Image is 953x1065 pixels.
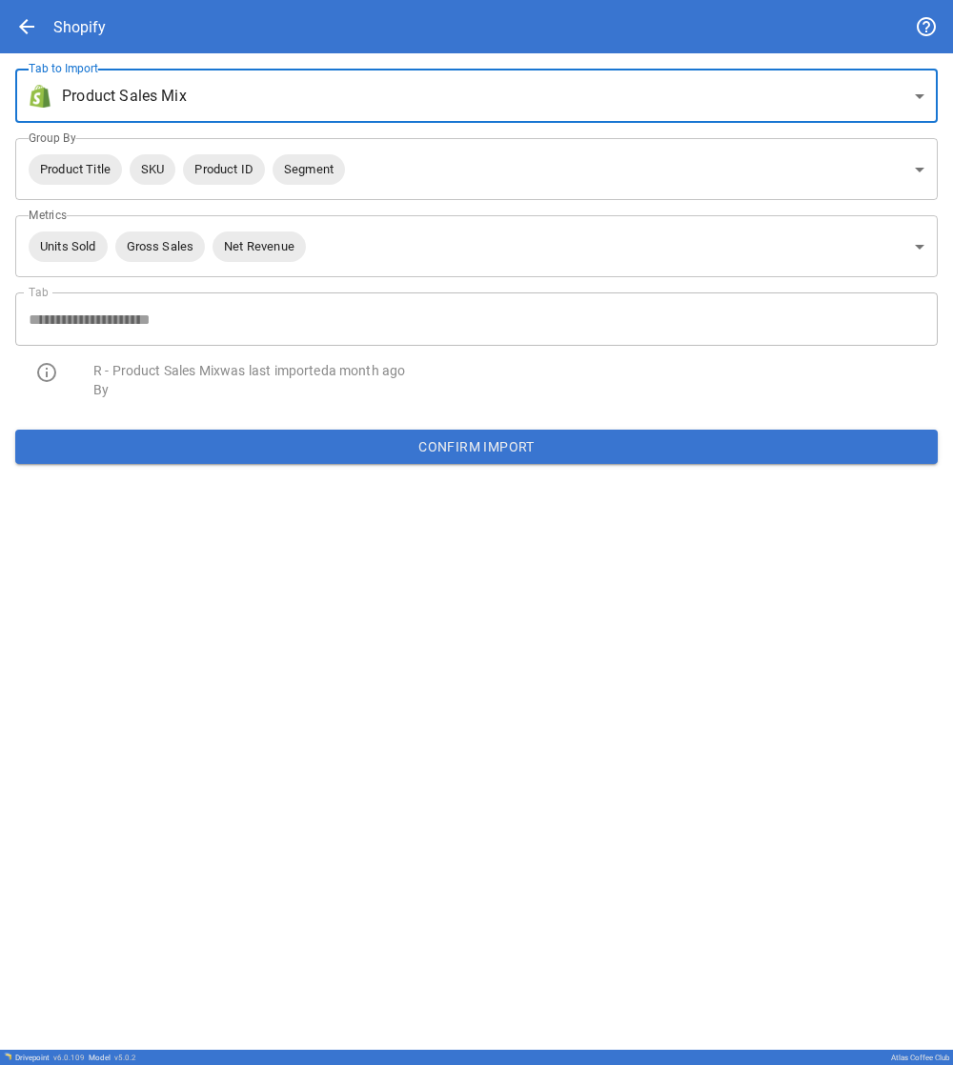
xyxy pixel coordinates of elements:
[29,235,108,257] span: Units Sold
[213,235,306,257] span: Net Revenue
[53,1054,85,1062] span: v 6.0.109
[891,1054,949,1062] div: Atlas Coffee Club
[29,60,98,76] label: Tab to Import
[62,85,187,108] span: Product Sales Mix
[29,284,49,300] label: Tab
[183,158,265,180] span: Product ID
[93,380,938,399] p: By
[114,1054,136,1062] span: v 5.0.2
[130,158,175,180] span: SKU
[15,15,38,38] span: arrow_back
[35,361,58,384] span: info_outline
[29,130,76,146] label: Group By
[15,1054,85,1062] div: Drivepoint
[29,207,67,223] label: Metrics
[89,1054,136,1062] div: Model
[15,430,938,464] button: Confirm Import
[93,361,938,380] p: R - Product Sales Mix was last imported a month ago
[53,18,106,36] div: Shopify
[29,85,51,108] img: brand icon not found
[115,235,206,257] span: Gross Sales
[4,1053,11,1060] img: Drivepoint
[29,158,122,180] span: Product Title
[273,158,345,180] span: Segment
